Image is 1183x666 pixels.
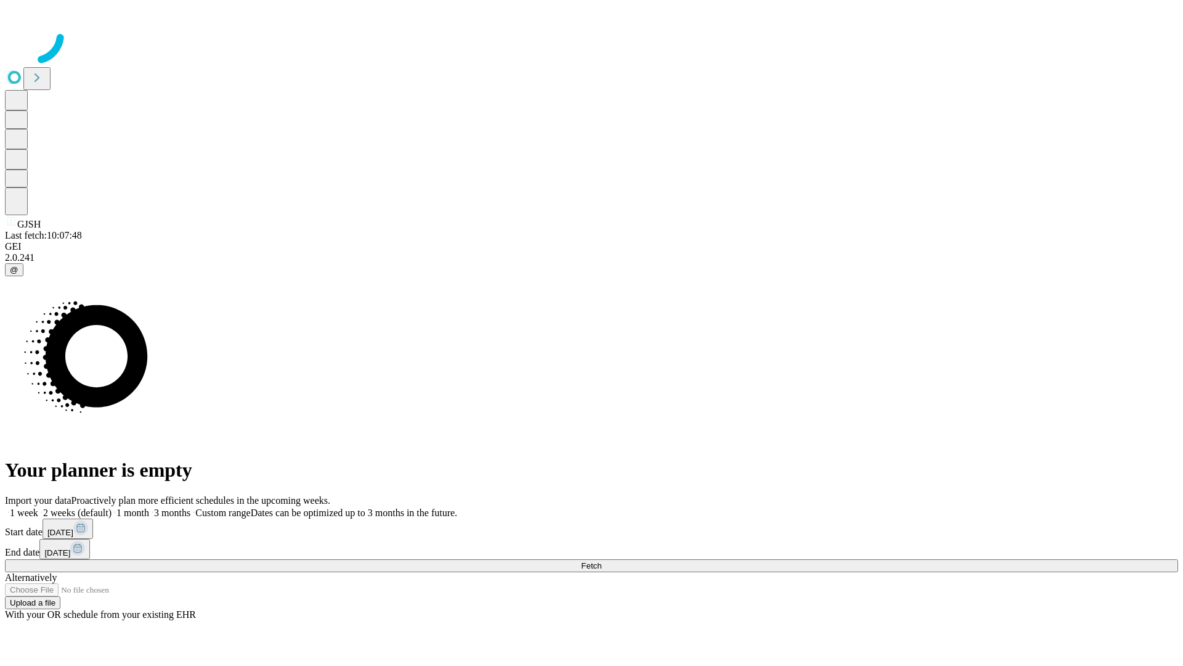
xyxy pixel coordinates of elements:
[43,519,93,539] button: [DATE]
[5,559,1178,572] button: Fetch
[5,609,196,620] span: With your OR schedule from your existing EHR
[44,548,70,557] span: [DATE]
[17,219,41,229] span: GJSH
[71,495,330,506] span: Proactively plan more efficient schedules in the upcoming weeks.
[5,596,60,609] button: Upload a file
[5,539,1178,559] div: End date
[10,265,18,274] span: @
[5,263,23,276] button: @
[581,561,601,570] span: Fetch
[5,519,1178,539] div: Start date
[251,508,457,518] span: Dates can be optimized up to 3 months in the future.
[5,572,57,583] span: Alternatively
[5,459,1178,482] h1: Your planner is empty
[5,495,71,506] span: Import your data
[43,508,112,518] span: 2 weeks (default)
[5,252,1178,263] div: 2.0.241
[47,528,73,537] span: [DATE]
[116,508,149,518] span: 1 month
[195,508,250,518] span: Custom range
[39,539,90,559] button: [DATE]
[5,241,1178,252] div: GEI
[154,508,190,518] span: 3 months
[5,230,82,240] span: Last fetch: 10:07:48
[10,508,38,518] span: 1 week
